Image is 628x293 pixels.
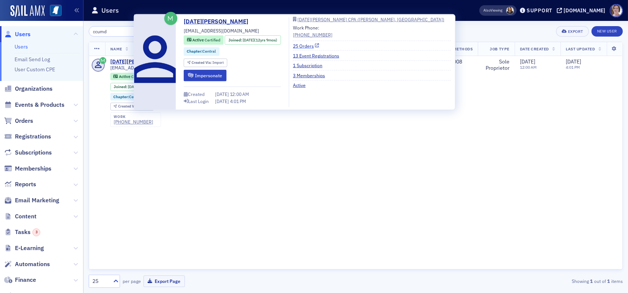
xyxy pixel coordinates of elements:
[566,46,595,52] span: Last Updated
[589,278,594,284] strong: 1
[123,278,141,284] label: per page
[114,84,128,89] span: Joined :
[564,7,605,14] div: [DOMAIN_NAME]
[110,103,154,110] div: Created Via: Import
[297,18,444,22] div: [DATE][PERSON_NAME] CPA ([PERSON_NAME], [GEOGRAPHIC_DATA])
[131,74,147,79] span: Certified
[293,17,451,22] a: [DATE][PERSON_NAME] CPA ([PERSON_NAME], [GEOGRAPHIC_DATA])
[187,49,216,54] a: Chapter:Central
[143,275,185,287] button: Export Page
[557,8,608,13] button: [DOMAIN_NAME]
[110,65,186,71] span: [EMAIL_ADDRESS][DOMAIN_NAME]
[184,35,224,45] div: Active: Active: Certified
[184,17,253,26] a: [DATE][PERSON_NAME]
[520,65,537,70] time: 12:00 AM
[205,37,220,43] span: Certified
[15,117,33,125] span: Orders
[215,91,230,97] span: [DATE]
[184,47,219,56] div: Chapter:
[15,260,50,268] span: Automations
[110,59,168,65] a: [DATE][PERSON_NAME]
[128,84,162,89] div: (12yrs 9mos)
[110,93,146,100] div: Chapter:
[4,165,51,173] a: Memberships
[110,83,166,91] div: Joined: 2013-01-01 00:00:00
[110,46,122,52] span: Name
[15,276,36,284] span: Finance
[4,276,36,284] a: Finance
[4,212,37,221] a: Content
[15,149,52,157] span: Subscriptions
[32,228,40,236] div: 3
[113,94,129,99] span: Chapter :
[450,278,623,284] div: Showing out of items
[114,115,153,119] div: work
[187,37,220,43] a: Active Certified
[610,4,623,17] span: Profile
[243,37,277,43] div: (12yrs 9mos)
[15,244,44,252] span: E-Learning
[215,98,230,104] span: [DATE]
[101,6,119,15] h1: Users
[293,62,328,69] a: 1 Subscription
[4,117,33,125] a: Orders
[566,65,580,70] time: 4:01 PM
[556,26,588,37] button: Export
[113,74,146,79] a: Active Certified
[606,278,611,284] strong: 1
[187,49,203,54] span: Chapter :
[50,5,61,16] img: SailAMX
[128,84,139,89] span: [DATE]
[4,228,40,236] a: Tasks3
[184,69,226,81] button: Impersonate
[520,58,535,65] span: [DATE]
[192,37,205,43] span: Active
[293,42,319,49] a: 25 Orders
[483,8,490,13] div: Also
[293,31,332,38] a: [PHONE_NUMBER]
[230,98,246,104] span: 4:01 PM
[490,46,509,52] span: Job Type
[566,58,581,65] span: [DATE]
[92,277,109,285] div: 25
[15,101,64,109] span: Events & Products
[483,8,502,13] span: Viewing
[10,5,45,17] img: SailAMX
[15,212,37,221] span: Content
[113,94,142,99] a: Chapter:Central
[45,5,61,18] a: View Homepage
[293,72,331,78] a: 3 Memberships
[118,104,139,109] span: Created Via :
[4,133,51,141] a: Registrations
[4,196,59,205] a: Email Marketing
[4,260,50,268] a: Automations
[15,180,36,188] span: Reports
[228,37,243,43] span: Joined :
[15,85,53,93] span: Organizations
[15,165,51,173] span: Memberships
[192,61,224,65] div: Import
[225,35,281,45] div: Joined: 2013-01-01 00:00:00
[110,73,150,80] div: Active: Active: Certified
[591,26,623,37] a: New User
[230,91,249,97] span: 12:00 AM
[4,180,36,188] a: Reports
[15,228,40,236] span: Tasks
[527,7,552,14] div: Support
[15,30,31,38] span: Users
[89,26,160,37] input: Search…
[15,66,55,73] a: User Custom CPE
[118,105,150,109] div: Import
[15,133,51,141] span: Registrations
[4,101,64,109] a: Events & Products
[4,149,52,157] a: Subscriptions
[520,46,549,52] span: Date Created
[114,119,153,125] a: [PHONE_NUMBER]
[188,92,205,96] div: Created
[4,85,53,93] a: Organizations
[15,56,50,63] a: Email Send Log
[184,58,227,67] div: Created Via: Import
